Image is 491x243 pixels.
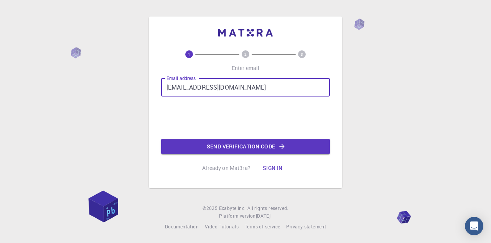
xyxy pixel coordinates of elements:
[202,164,250,172] p: Already on Mat3ra?
[286,223,326,230] span: Privacy statement
[247,205,288,212] span: All rights reserved.
[205,223,239,230] span: Video Tutorials
[245,223,280,231] a: Terms of service
[188,52,190,57] text: 1
[465,217,483,235] div: Open Intercom Messenger
[301,52,303,57] text: 3
[165,223,199,230] span: Documentation
[286,223,326,231] a: Privacy statement
[205,223,239,231] a: Video Tutorials
[187,103,304,133] iframe: reCAPTCHA
[219,205,246,211] span: Exabyte Inc.
[256,212,272,220] a: [DATE].
[219,212,255,220] span: Platform version
[256,213,272,219] span: [DATE] .
[219,205,246,212] a: Exabyte Inc.
[257,160,289,176] button: Sign in
[166,75,196,82] label: Email address
[203,205,219,212] span: © 2025
[244,52,247,57] text: 2
[232,64,260,72] p: Enter email
[161,139,330,154] button: Send verification code
[245,223,280,230] span: Terms of service
[165,223,199,231] a: Documentation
